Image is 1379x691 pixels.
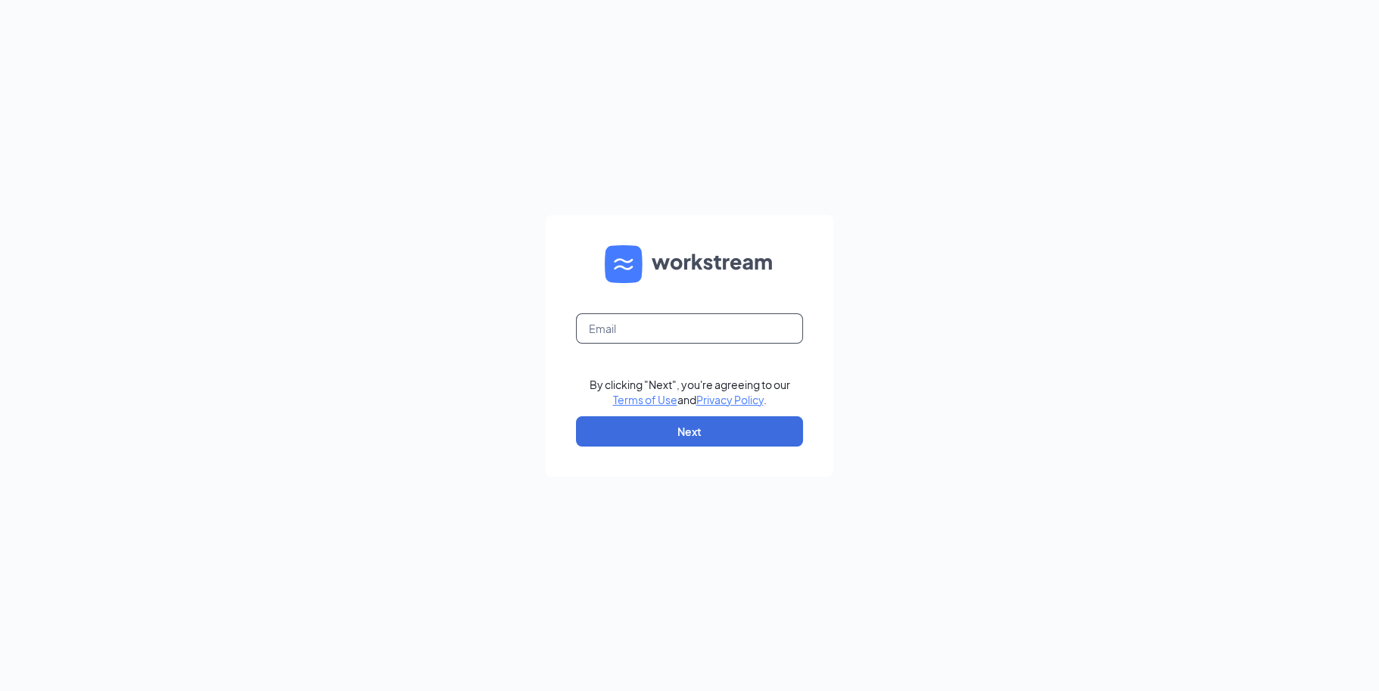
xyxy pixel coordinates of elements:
[605,245,774,283] img: WS logo and Workstream text
[696,393,764,406] a: Privacy Policy
[576,416,803,447] button: Next
[576,313,803,344] input: Email
[590,377,790,407] div: By clicking "Next", you're agreeing to our and .
[613,393,677,406] a: Terms of Use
